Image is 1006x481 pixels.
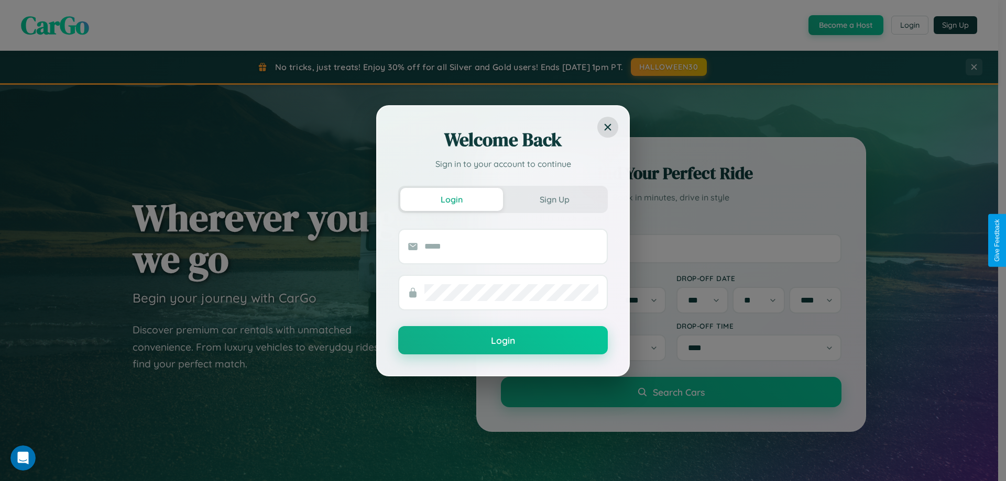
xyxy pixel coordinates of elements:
[10,445,36,471] iframe: Intercom live chat
[398,326,608,354] button: Login
[993,219,1001,262] div: Give Feedback
[398,127,608,152] h2: Welcome Back
[503,188,606,211] button: Sign Up
[400,188,503,211] button: Login
[398,158,608,170] p: Sign in to your account to continue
